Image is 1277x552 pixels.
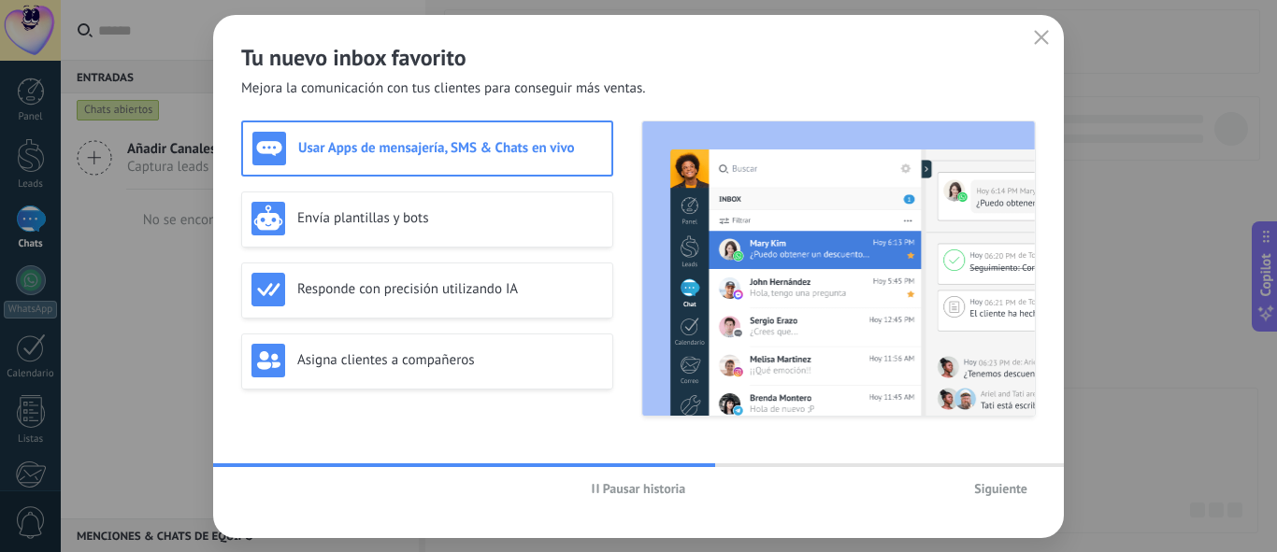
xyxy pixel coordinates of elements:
[603,482,686,495] span: Pausar historia
[966,474,1036,502] button: Siguiente
[974,482,1027,495] span: Siguiente
[297,209,603,227] h3: Envía plantillas y bots
[298,139,602,157] h3: Usar Apps de mensajería, SMS & Chats en vivo
[297,280,603,298] h3: Responde con precisión utilizando IA
[241,79,646,98] span: Mejora la comunicación con tus clientes para conseguir más ventas.
[241,43,1036,72] h2: Tu nuevo inbox favorito
[297,351,603,369] h3: Asigna clientes a compañeros
[583,474,695,502] button: Pausar historia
